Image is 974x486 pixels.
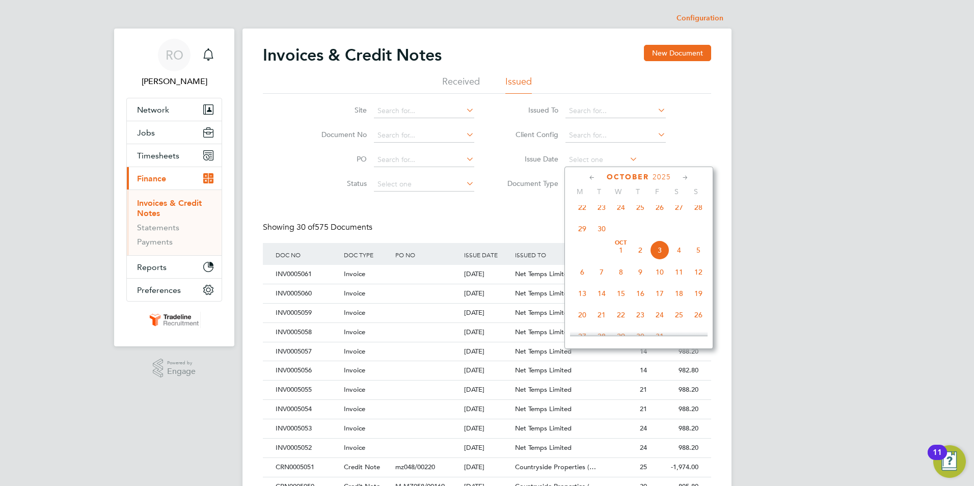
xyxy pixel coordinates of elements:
span: M [570,187,589,196]
img: tradelinerecruitment-logo-retina.png [148,312,201,328]
span: 18 [669,284,689,303]
div: INV0005053 [273,419,341,438]
span: Net Temps Limited [515,269,572,278]
span: S [667,187,686,196]
a: Powered byEngage [153,359,196,378]
span: 15 [611,284,631,303]
div: -1,974.00 [650,458,701,477]
span: 25 [640,463,647,471]
div: [DATE] [462,265,513,284]
div: [DATE] [462,381,513,399]
span: RO [166,48,183,62]
span: 7 [592,262,611,282]
div: 988.20 [650,381,701,399]
span: Jobs [137,128,155,138]
span: Network [137,105,169,115]
span: W [609,187,628,196]
span: Powered by [167,359,196,367]
span: Countryside Properties (… [515,463,596,471]
span: 24 [640,424,647,433]
label: Status [308,179,367,188]
button: Network [127,98,222,121]
button: Timesheets [127,144,222,167]
span: 30 [592,219,611,238]
span: 24 [640,443,647,452]
label: Document Type [500,179,558,188]
span: 23 [592,198,611,217]
span: 20 [573,305,592,325]
div: [DATE] [462,323,513,342]
span: 27 [573,327,592,346]
span: 28 [689,198,708,217]
span: 6 [573,262,592,282]
span: S [686,187,706,196]
div: CRN0005051 [273,458,341,477]
label: Client Config [500,130,558,139]
a: Payments [137,237,173,247]
span: Net Temps Limited [515,385,572,394]
nav: Main navigation [114,29,234,346]
span: 21 [640,385,647,394]
div: INV0005060 [273,284,341,303]
span: 25 [669,305,689,325]
label: Document No [308,130,367,139]
span: 24 [650,305,669,325]
span: Invoice [344,347,365,356]
span: F [647,187,667,196]
div: [DATE] [462,284,513,303]
span: 27 [669,198,689,217]
span: 14 [640,366,647,374]
span: 29 [611,327,631,346]
span: 9 [631,262,650,282]
span: T [628,187,647,196]
span: Invoice [344,404,365,413]
span: 24 [611,198,631,217]
span: 30 of [296,222,315,232]
span: Timesheets [137,151,179,160]
div: INV0005059 [273,304,341,322]
input: Select one [565,153,638,167]
span: 575 Documents [296,222,372,232]
span: Reports [137,262,167,272]
div: ISSUED TO [512,243,598,266]
span: Invoice [344,289,365,298]
div: INV0005061 [273,265,341,284]
div: [DATE] [462,419,513,438]
div: INV0005056 [273,361,341,380]
span: Net Temps Limited [515,443,572,452]
span: Invoice [344,424,365,433]
span: 21 [592,305,611,325]
label: Issue Date [500,154,558,164]
span: Invoice [344,443,365,452]
div: Showing [263,222,374,233]
button: Jobs [127,121,222,144]
span: Net Temps Limited [515,366,572,374]
div: INV0005057 [273,342,341,361]
li: Configuration [677,8,723,29]
span: Net Temps Limited [515,308,572,317]
span: 23 [631,305,650,325]
input: Search for... [565,128,666,143]
span: Net Temps Limited [515,424,572,433]
div: 11 [933,452,942,466]
input: Search for... [374,153,474,167]
span: 5 [689,240,708,260]
span: 30 [631,327,650,346]
span: Rachel Oliver [126,75,222,88]
span: Net Temps Limited [515,328,572,336]
span: 16 [631,284,650,303]
label: Issued To [500,105,558,115]
span: Net Temps Limited [515,347,572,356]
span: Invoice [344,366,365,374]
span: Finance [137,174,166,183]
span: October [607,173,649,181]
span: 8 [611,262,631,282]
a: Go to home page [126,312,222,328]
span: 11 [669,262,689,282]
div: 988.20 [650,400,701,419]
h2: Invoices & Credit Notes [263,45,442,65]
div: ISSUE DATE [462,243,513,266]
div: [DATE] [462,458,513,477]
span: mz048/00220 [395,463,435,471]
span: 26 [689,305,708,325]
